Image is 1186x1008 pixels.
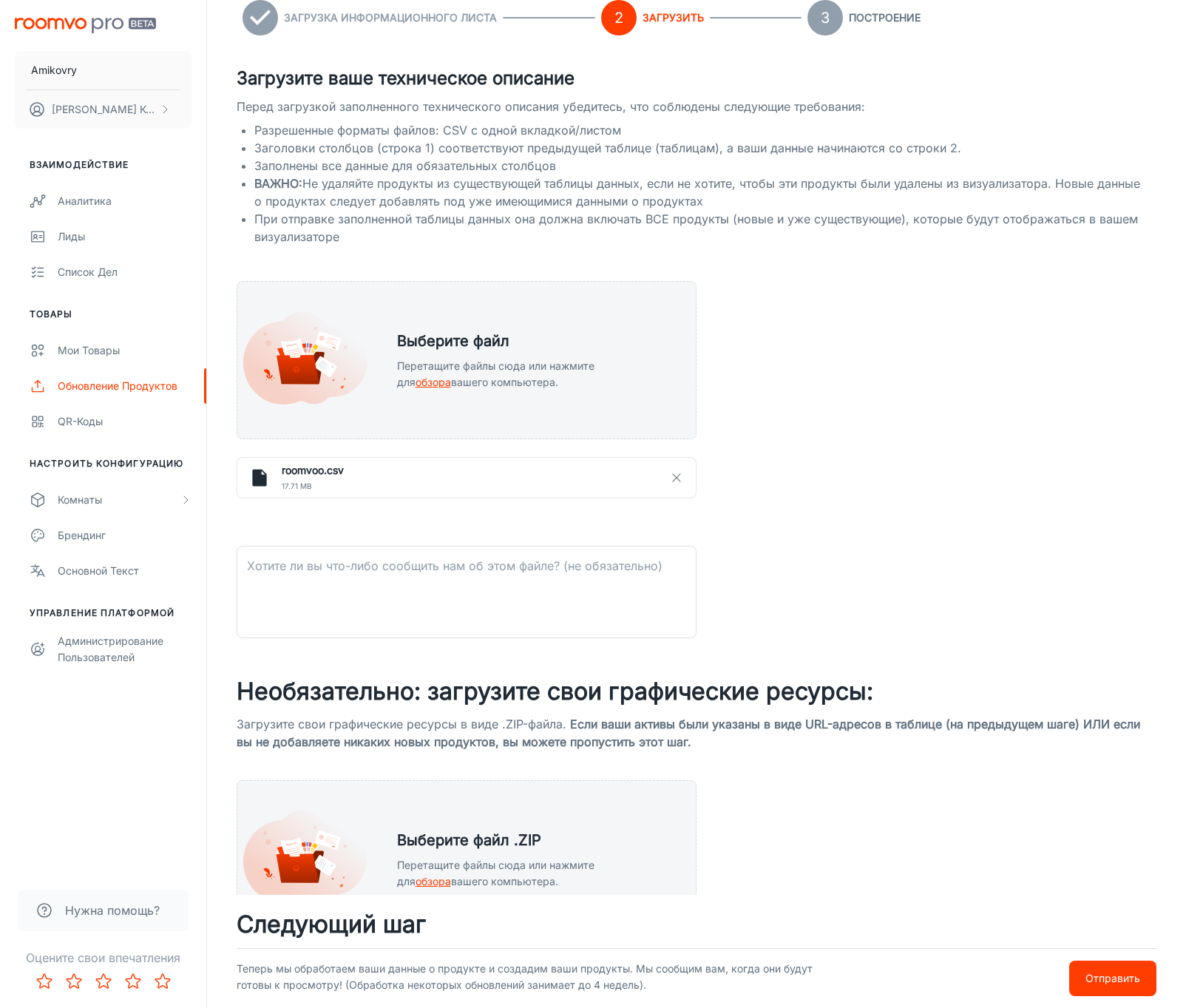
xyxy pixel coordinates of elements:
li: Не удаляйте продукты из существующей таблицы данных, если не хотите, чтобы эти продукты были удал... [254,175,1162,210]
li: Заполнены все данные для обязательных столбцов [254,157,1162,175]
button: Rate 2 star [59,967,89,996]
div: Выберите файлПеретащите файлы сюда или нажмите дляобзоравашего компьютера. [237,281,697,439]
button: Rate 1 star [30,967,59,996]
span: ВАЖНО: [254,176,302,191]
div: QR-коды [58,413,192,430]
span: обзора [416,376,451,388]
img: Roomvo PRO Beta [15,18,156,33]
li: При отправке заполненной таблицы данных она должна включать ВСЕ продукты (новые и уже существующи... [254,210,1162,246]
span: Нужна помощь? [65,902,160,919]
p: Теперь мы обработаем ваши данные о продукте и создадим ваши продукты. Мы сообщим вам, когда они б... [237,961,835,996]
div: Администрирование пользователей [58,633,192,666]
div: Обновление продуктов [58,378,192,394]
div: Лиды [58,229,192,245]
p: Перед загрузкой заполненного технического описания убедитесь, что соблюдены следующие требования: [237,98,1156,115]
button: Rate 4 star [118,967,148,996]
div: Аналитика [58,193,192,209]
p: Оцените свои впечатления [12,949,194,967]
div: Комнаты [58,492,180,508]
h6: roomvoo.csv [282,462,684,478]
p: [PERSON_NAME] Контент-менеджер [52,101,156,118]
h3: Следующий шаг [237,907,1156,942]
li: Заголовки столбцов (строка 1) соответствуют предыдущей таблице (таблицам), а ваши данные начинают... [254,139,1162,157]
span: обзора [416,875,451,887]
li: Разрешенные форматы файлов: CSV с одной вкладкой/листом [254,121,1162,139]
button: Rate 5 star [148,967,177,996]
h5: Выберите файл [397,330,672,352]
p: Отправить [1085,970,1140,987]
h5: Выберите файл .ZIP [397,829,672,851]
span: Если ваши активы были указаны в виде URL-адресов в таблице (на предыдущем шаге) ИЛИ если вы не до... [237,717,1140,749]
div: Выберите файл .ZIPПеретащите файлы сюда или нажмите дляобзоравашего компьютера. [237,780,697,938]
h6: Загрузка информационного листа [284,10,497,26]
div: Список дел [58,264,192,280]
p: Загрузите свои графические ресурсы в виде .ZIP-файла. [237,715,1156,751]
h3: Необязательно: загрузите свои графические ресурсы: [237,674,1156,709]
p: Перетащите файлы сюда или нажмите для вашего компьютера. [397,358,672,390]
div: Основной текст [58,563,192,579]
text: 3 [821,9,830,27]
button: Amikovry [15,51,192,89]
button: [PERSON_NAME] Контент-менеджер [15,90,192,129]
text: 2 [614,9,623,27]
span: 17.71 MB [282,478,684,493]
h6: Загрузить [643,10,704,26]
button: Отправить [1069,961,1156,996]
div: Мои товары [58,342,192,359]
h6: Построение [849,10,921,26]
div: Брендинг [58,527,192,544]
h4: Загрузите ваше техническое описание [237,65,1156,92]
button: Rate 3 star [89,967,118,996]
p: Amikovry [31,62,77,78]
p: Перетащите файлы сюда или нажмите для вашего компьютера. [397,857,672,890]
